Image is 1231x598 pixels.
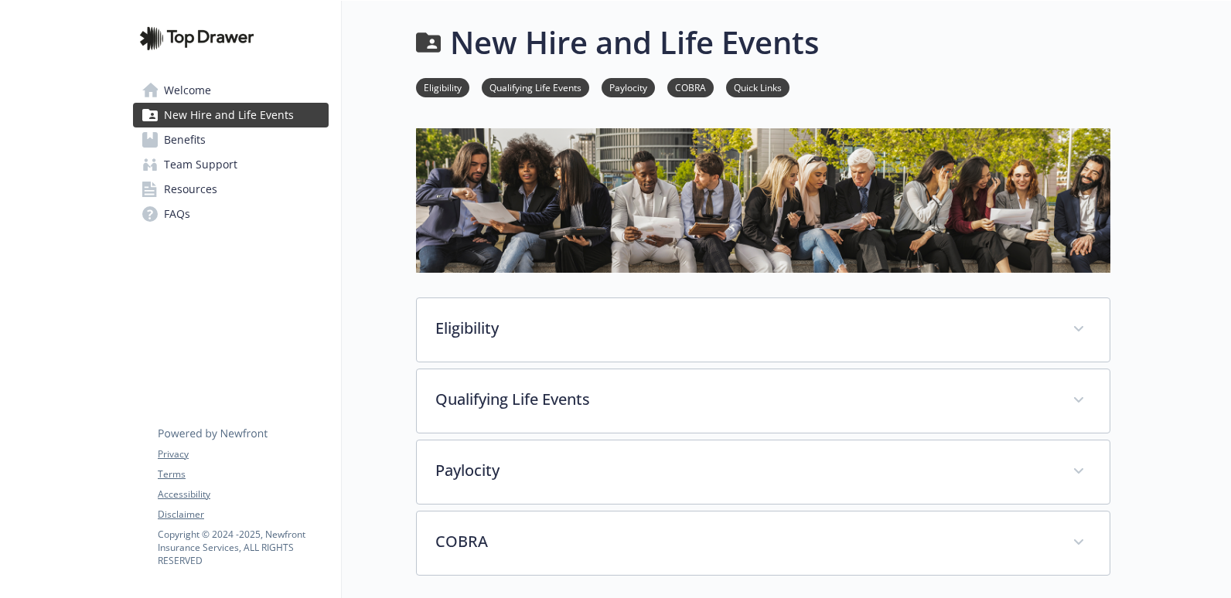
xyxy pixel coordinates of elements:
[133,177,329,202] a: Resources
[450,19,819,66] h1: New Hire and Life Events
[435,530,1054,553] p: COBRA
[416,80,469,94] a: Eligibility
[158,528,328,567] p: Copyright © 2024 - 2025 , Newfront Insurance Services, ALL RIGHTS RESERVED
[417,298,1110,362] div: Eligibility
[435,317,1054,340] p: Eligibility
[726,80,789,94] a: Quick Links
[602,80,655,94] a: Paylocity
[164,78,211,103] span: Welcome
[435,459,1054,482] p: Paylocity
[158,488,328,501] a: Accessibility
[164,202,190,226] span: FAQs
[133,202,329,226] a: FAQs
[133,127,329,152] a: Benefits
[158,447,328,461] a: Privacy
[133,152,329,177] a: Team Support
[158,508,328,522] a: Disclaimer
[435,388,1054,411] p: Qualifying Life Events
[133,103,329,127] a: New Hire and Life Events
[667,80,714,94] a: COBRA
[417,369,1110,433] div: Qualifying Life Events
[482,80,589,94] a: Qualifying Life Events
[158,467,328,481] a: Terms
[164,127,206,152] span: Benefits
[133,78,329,103] a: Welcome
[417,440,1110,504] div: Paylocity
[164,103,294,127] span: New Hire and Life Events
[416,128,1110,273] img: new hire page banner
[164,177,217,202] span: Resources
[417,511,1110,575] div: COBRA
[164,152,237,177] span: Team Support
